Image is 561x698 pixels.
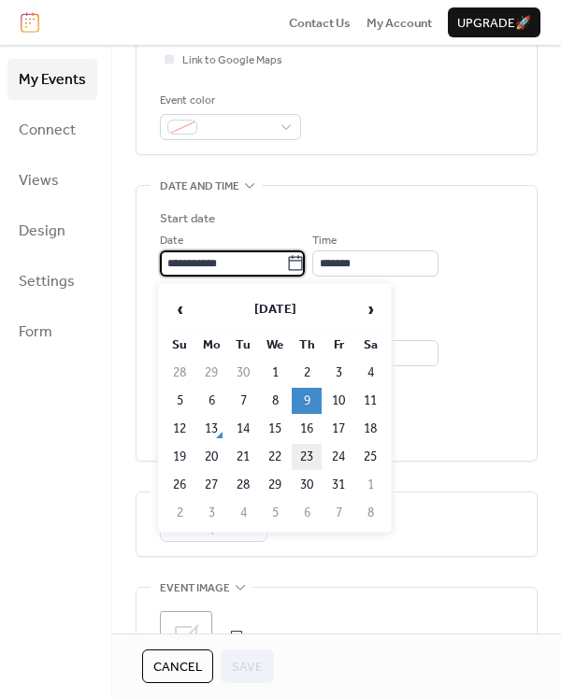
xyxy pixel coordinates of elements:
td: 5 [165,388,194,414]
td: 15 [260,416,290,442]
th: [DATE] [196,290,353,330]
span: Views [19,166,59,196]
td: 17 [324,416,353,442]
span: Settings [19,267,75,297]
td: 30 [228,360,258,386]
span: Connect [19,116,76,146]
a: Settings [7,261,97,302]
div: Event color [160,92,297,110]
span: Date and time [160,178,239,196]
td: 9 [292,388,322,414]
th: Fr [324,332,353,358]
td: 5 [260,500,290,526]
td: 10 [324,388,353,414]
td: 4 [355,360,385,386]
td: 11 [355,388,385,414]
td: 3 [196,500,226,526]
td: 1 [355,472,385,498]
a: My Events [7,59,97,100]
th: We [260,332,290,358]
td: 2 [292,360,322,386]
span: Form [19,318,52,348]
td: 13 [196,416,226,442]
a: My Account [367,13,432,32]
img: logo [21,12,39,33]
span: My Account [367,14,432,33]
td: 24 [324,444,353,470]
th: Su [165,332,194,358]
td: 4 [228,500,258,526]
a: Contact Us [289,13,351,32]
th: Sa [355,332,385,358]
td: 21 [228,444,258,470]
td: 28 [228,472,258,498]
td: 6 [196,388,226,414]
td: 30 [292,472,322,498]
button: Upgrade🚀 [448,7,540,37]
td: 29 [196,360,226,386]
td: 2 [165,500,194,526]
td: 29 [260,472,290,498]
a: Connect [7,109,97,150]
div: Start date [160,209,215,228]
a: Design [7,210,97,251]
td: 28 [165,360,194,386]
span: Contact Us [289,14,351,33]
td: 3 [324,360,353,386]
td: 1 [260,360,290,386]
span: Upgrade 🚀 [457,14,531,33]
td: 19 [165,444,194,470]
span: Event image [160,579,230,598]
th: Mo [196,332,226,358]
button: Cancel [142,649,213,683]
td: 16 [292,416,322,442]
td: 27 [196,472,226,498]
span: › [356,291,384,328]
td: 7 [324,500,353,526]
td: 22 [260,444,290,470]
td: 12 [165,416,194,442]
span: Link to Google Maps [182,51,282,70]
td: 7 [228,388,258,414]
td: 8 [260,388,290,414]
td: 18 [355,416,385,442]
span: Time [312,232,337,250]
span: Design [19,217,65,247]
td: 26 [165,472,194,498]
span: Cancel [153,658,202,677]
td: 23 [292,444,322,470]
td: 31 [324,472,353,498]
span: ‹ [165,291,194,328]
th: Tu [228,332,258,358]
td: 14 [228,416,258,442]
a: Views [7,160,97,201]
th: Th [292,332,322,358]
span: Date [160,232,183,250]
a: Form [7,311,97,352]
td: 25 [355,444,385,470]
td: 6 [292,500,322,526]
span: My Events [19,65,86,95]
td: 20 [196,444,226,470]
div: ; [160,611,212,663]
td: 8 [355,500,385,526]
